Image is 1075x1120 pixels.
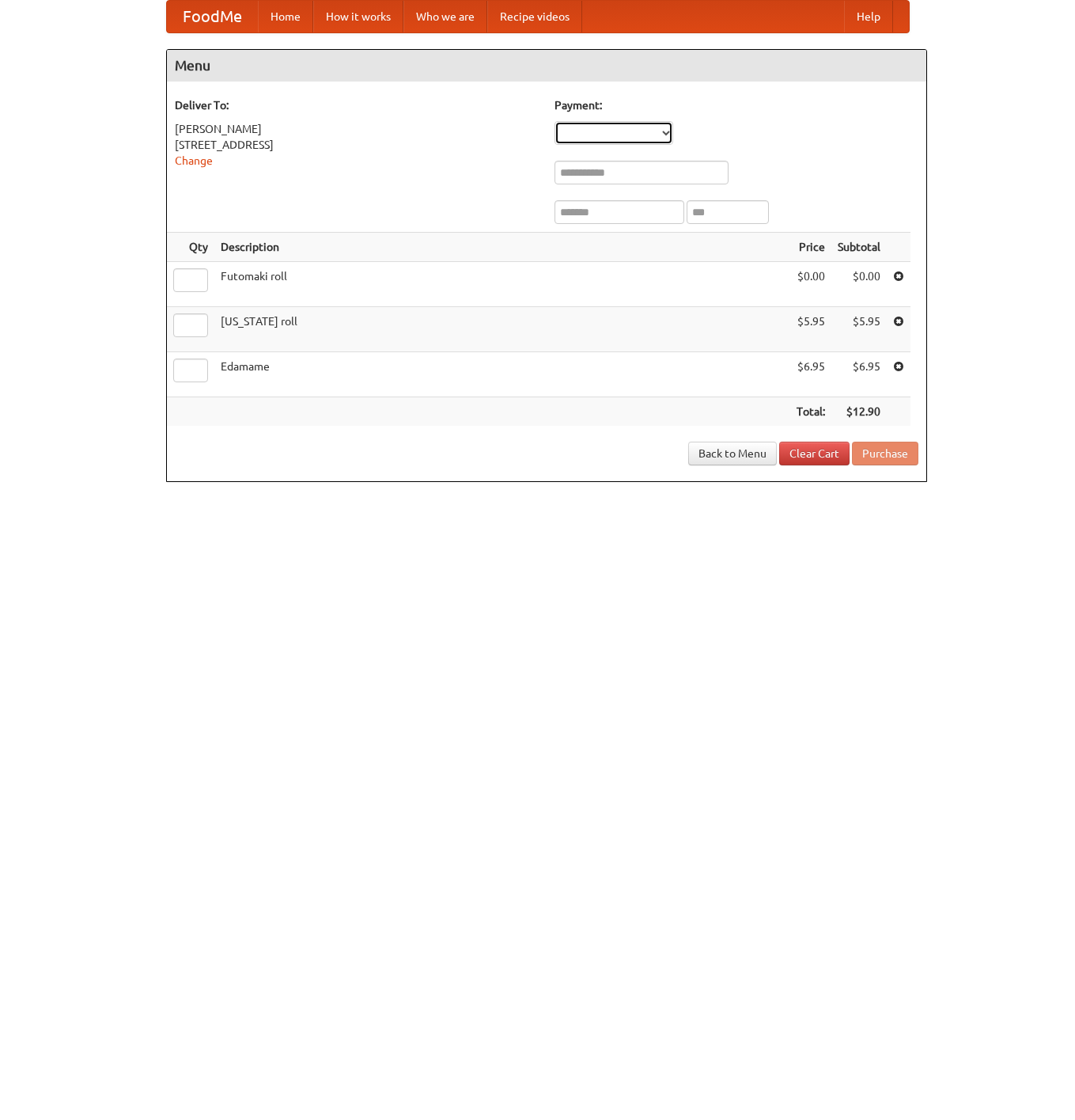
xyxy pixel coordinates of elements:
a: Clear Cart [779,442,850,465]
td: $0.00 [790,262,831,307]
th: Qty [167,233,214,262]
a: Recipe videos [487,1,582,32]
a: FoodMe [167,1,258,32]
a: Change [175,154,213,167]
th: Description [214,233,790,262]
td: $0.00 [831,262,887,307]
td: Futomaki roll [214,262,790,307]
h5: Deliver To: [175,97,539,113]
h5: Payment: [555,97,918,113]
td: Edamame [214,352,790,397]
td: [US_STATE] roll [214,307,790,352]
div: [STREET_ADDRESS] [175,137,539,153]
th: $12.90 [831,397,887,427]
a: Home [258,1,313,32]
td: $5.95 [790,307,831,352]
td: $6.95 [831,352,887,397]
a: Back to Menu [688,442,777,465]
th: Subtotal [831,233,887,262]
button: Purchase [852,442,918,465]
div: [PERSON_NAME] [175,121,539,137]
h4: Menu [167,50,926,82]
td: $6.95 [790,352,831,397]
a: Who we are [403,1,487,32]
th: Price [790,233,831,262]
td: $5.95 [831,307,887,352]
a: How it works [313,1,403,32]
a: Help [844,1,893,32]
th: Total: [790,397,831,427]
